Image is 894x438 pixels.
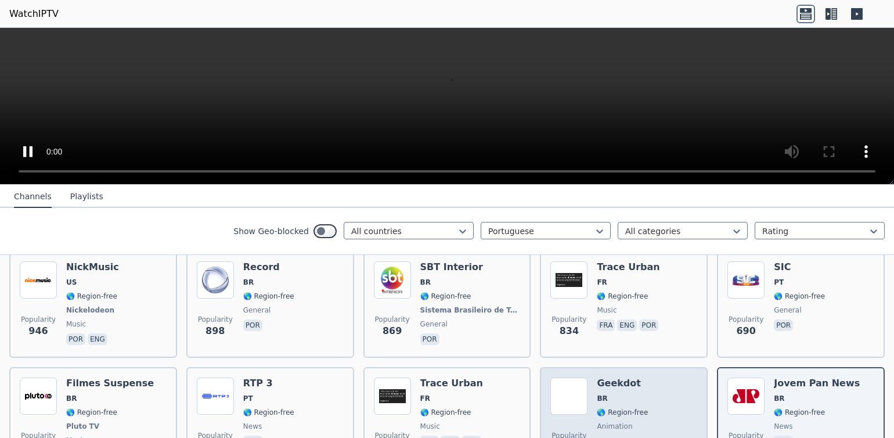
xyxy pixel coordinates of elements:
span: 🌎 Region-free [774,408,825,417]
span: Popularity [375,315,410,324]
p: por [774,319,793,331]
span: BR [597,394,607,403]
span: BR [66,394,77,403]
h6: Jovem Pan News [774,378,860,389]
span: 🌎 Region-free [420,408,471,417]
span: general [420,319,448,329]
p: eng [88,333,107,345]
img: SBT Interior [374,261,411,299]
img: RTP 3 [197,378,234,415]
span: PT [774,278,784,287]
span: 🌎 Region-free [243,292,294,301]
img: Jovem Pan News [727,378,765,415]
img: Filmes Suspense [20,378,57,415]
span: music [420,422,440,431]
img: SIC [727,261,765,299]
span: 690 [736,324,755,338]
span: news [243,422,262,431]
h6: Trace Urban [420,378,484,389]
span: 869 [383,324,402,338]
span: Popularity [21,315,56,324]
h6: SIC [774,261,825,273]
span: 834 [560,324,579,338]
span: general [243,306,271,315]
span: 🌎 Region-free [66,408,117,417]
button: Playlists [70,186,103,208]
span: Popularity [198,315,233,324]
span: FR [597,278,607,287]
h6: SBT Interior [420,261,521,273]
span: Popularity [551,315,586,324]
p: por [243,319,262,331]
h6: RTP 3 [243,378,294,389]
img: Record [197,261,234,299]
span: US [66,278,77,287]
p: eng [617,319,637,331]
p: por [639,319,658,331]
span: Sistema Brasileiro de Televisão [420,306,518,315]
span: 🌎 Region-free [597,408,648,417]
h6: Record [243,261,294,273]
span: BR [243,278,254,287]
span: 946 [28,324,48,338]
button: Channels [14,186,52,208]
a: WatchIPTV [9,7,59,21]
img: Geekdot [550,378,587,415]
img: Trace Urban [550,261,587,299]
span: BR [774,394,784,403]
h6: Geekdot [597,378,648,389]
span: music [597,306,617,315]
span: BR [420,278,431,287]
h6: Filmes Suspense [66,378,154,389]
img: NickMusic [20,261,57,299]
span: 🌎 Region-free [66,292,117,301]
span: PT [243,394,253,403]
span: Nickelodeon [66,306,114,315]
p: por [66,333,85,345]
p: por [420,333,439,345]
label: Show Geo-blocked [233,225,309,237]
span: music [66,319,86,329]
span: FR [420,394,430,403]
img: Trace Urban [374,378,411,415]
h6: NickMusic [66,261,119,273]
span: 🌎 Region-free [243,408,294,417]
span: 🌎 Region-free [597,292,648,301]
span: Popularity [729,315,763,324]
span: 898 [206,324,225,338]
span: general [774,306,801,315]
span: 🌎 Region-free [774,292,825,301]
h6: Trace Urban [597,261,661,273]
span: news [774,422,792,431]
span: 🌎 Region-free [420,292,471,301]
span: animation [597,422,632,431]
p: fra [597,319,615,331]
span: Pluto TV [66,422,99,431]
